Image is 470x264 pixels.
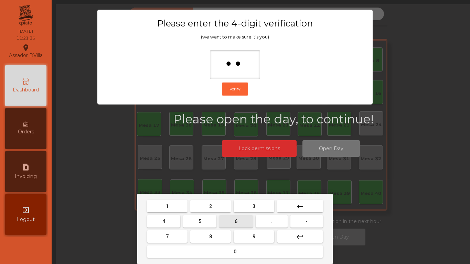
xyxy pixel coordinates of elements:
[111,18,359,29] h3: Please enter the 4-digit verification
[296,233,304,241] mat-icon: keyboard_return
[201,34,269,40] span: (we want to make sure it's you)
[271,219,272,224] span: .
[235,219,237,224] span: 6
[253,234,255,239] span: 9
[209,234,212,239] span: 8
[209,203,212,209] span: 2
[253,203,255,209] span: 3
[234,249,236,254] span: 0
[306,219,308,224] span: -
[199,219,201,224] span: 5
[296,202,304,211] mat-icon: keyboard_backspace
[162,219,165,224] span: 4
[166,234,169,239] span: 7
[166,203,169,209] span: 1
[222,82,248,96] button: Verify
